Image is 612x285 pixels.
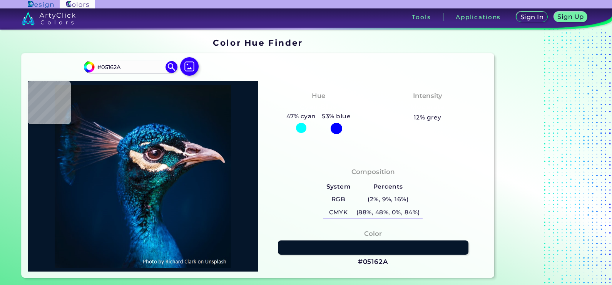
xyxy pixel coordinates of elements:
[351,166,395,177] h4: Composition
[358,257,388,267] h3: #05162A
[297,103,340,112] h3: Cyan-Blue
[213,37,303,48] h1: Color Hue Finder
[323,206,353,219] h5: CMYK
[412,14,431,20] h3: Tools
[520,14,543,20] h5: Sign In
[353,193,423,206] h5: (2%, 9%, 16%)
[557,13,584,20] h5: Sign Up
[456,14,501,20] h3: Applications
[283,111,319,121] h5: 47% cyan
[319,111,354,121] h5: 53% blue
[364,228,382,239] h4: Color
[414,113,441,123] h5: 12% grey
[323,181,353,193] h5: System
[353,181,423,193] h5: Percents
[407,103,448,112] h3: Moderate
[413,90,442,101] h4: Intensity
[312,90,325,101] h4: Hue
[95,62,166,72] input: type color..
[22,12,76,25] img: logo_artyclick_colors_white.svg
[497,35,594,281] iframe: Advertisement
[516,12,548,22] a: Sign In
[166,61,177,73] img: icon search
[28,1,54,8] img: ArtyClick Design logo
[323,193,353,206] h5: RGB
[32,85,254,268] img: img_pavlin.jpg
[180,57,199,76] img: icon picture
[554,12,588,22] a: Sign Up
[353,206,423,219] h5: (88%, 48%, 0%, 84%)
